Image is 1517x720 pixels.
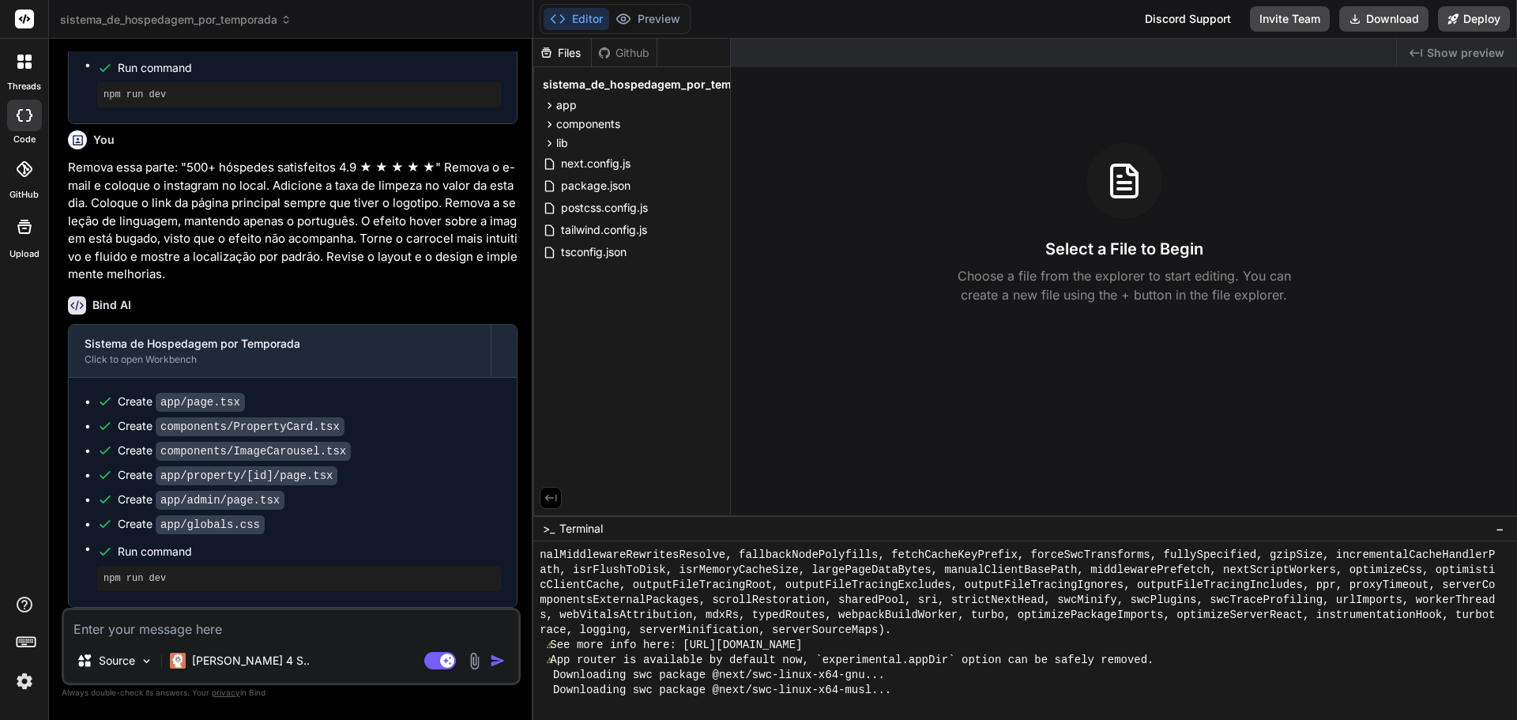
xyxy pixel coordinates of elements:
[543,521,555,537] span: >_
[559,221,649,239] span: tailwind.config.js
[559,176,632,195] span: package.json
[118,418,344,435] div: Create
[118,492,284,508] div: Create
[60,12,292,28] span: sistema_de_hospedagem_por_temporada
[192,653,310,669] p: [PERSON_NAME] 4 S..
[947,266,1301,304] p: Choose a file from the explorer to start editing. You can create a new file using the + button in...
[93,132,115,148] h6: You
[9,188,39,202] label: GitHub
[1339,6,1429,32] button: Download
[490,653,506,669] img: icon
[540,548,1495,563] span: nalMiddlewareRewritesResolve, fallbackNodePolyfills, fetchCacheKeyPrefix, forceSwcTransforms, ful...
[559,521,603,537] span: Terminal
[118,467,337,484] div: Create
[550,638,802,653] span: See more info here: [URL][DOMAIN_NAME]
[547,638,551,653] span: ⚠
[609,8,687,30] button: Preview
[156,515,265,534] code: app/globals.css
[540,578,1495,593] span: cClientCache, outputFileTracingRoot, outputFileTracingExcludes, outputFileTracingIgnores, outputF...
[1250,6,1330,32] button: Invite Team
[118,394,245,410] div: Create
[1438,6,1510,32] button: Deploy
[553,683,891,698] span: Downloading swc package @next/swc-linux-x64-musl...
[1135,6,1240,32] div: Discord Support
[540,593,1495,608] span: mponentsExternalPackages, scrollRestoration, sharedPool, sri, strictNextHead, swcMinify, swcPlugi...
[544,8,609,30] button: Editor
[559,198,649,217] span: postcss.config.js
[140,654,153,668] img: Pick Models
[99,653,135,669] p: Source
[13,133,36,146] label: code
[170,653,186,669] img: Claude 4 Sonnet
[540,623,891,638] span: race, logging, serverMinification, serverSourceMaps).
[118,544,501,560] span: Run command
[556,116,620,132] span: components
[118,60,501,76] span: Run command
[104,89,495,101] pre: npm run dev
[550,653,1154,668] span: App router is available by default now, `experimental.appDir` option can be safely removed.
[92,297,131,313] h6: Bind AI
[9,247,40,261] label: Upload
[1045,238,1203,260] h3: Select a File to Begin
[156,442,351,461] code: components/ImageCarousel.tsx
[85,353,475,366] div: Click to open Workbench
[68,159,518,284] p: Remova essa parte: "500+ hóspedes satisfeitos 4.9 ★ ★ ★ ★ ★" Remova o e-mail e coloque o instagra...
[1496,521,1504,537] span: −
[533,45,591,61] div: Files
[104,572,495,585] pre: npm run dev
[556,97,577,113] span: app
[559,154,632,173] span: next.config.js
[543,77,770,92] span: sistema_de_hospedagem_por_temporada
[118,443,351,459] div: Create
[547,653,551,668] span: ⚠
[156,417,344,436] code: components/PropertyCard.tsx
[7,80,41,93] label: threads
[156,466,337,485] code: app/property/[id]/page.tsx
[1427,45,1504,61] span: Show preview
[156,393,245,412] code: app/page.tsx
[592,45,657,61] div: Github
[118,516,265,533] div: Create
[85,336,475,352] div: Sistema de Hospedagem por Temporada
[559,243,628,262] span: tsconfig.json
[556,135,568,151] span: lib
[62,685,521,700] p: Always double-check its answers. Your in Bind
[540,563,1495,578] span: ath, isrFlushToDisk, isrMemoryCacheSize, largePageDataBytes, manualClientBasePath, middlewarePref...
[553,668,885,683] span: Downloading swc package @next/swc-linux-x64-gnu...
[212,688,240,697] span: privacy
[465,652,484,670] img: attachment
[156,491,284,510] code: app/admin/page.tsx
[540,608,1495,623] span: s, webVitalsAttribution, mdxRs, typedRoutes, webpackBuildWorker, turbo, optimizePackageImports, o...
[1493,516,1508,541] button: −
[11,668,38,695] img: settings
[69,325,491,377] button: Sistema de Hospedagem por TemporadaClick to open Workbench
